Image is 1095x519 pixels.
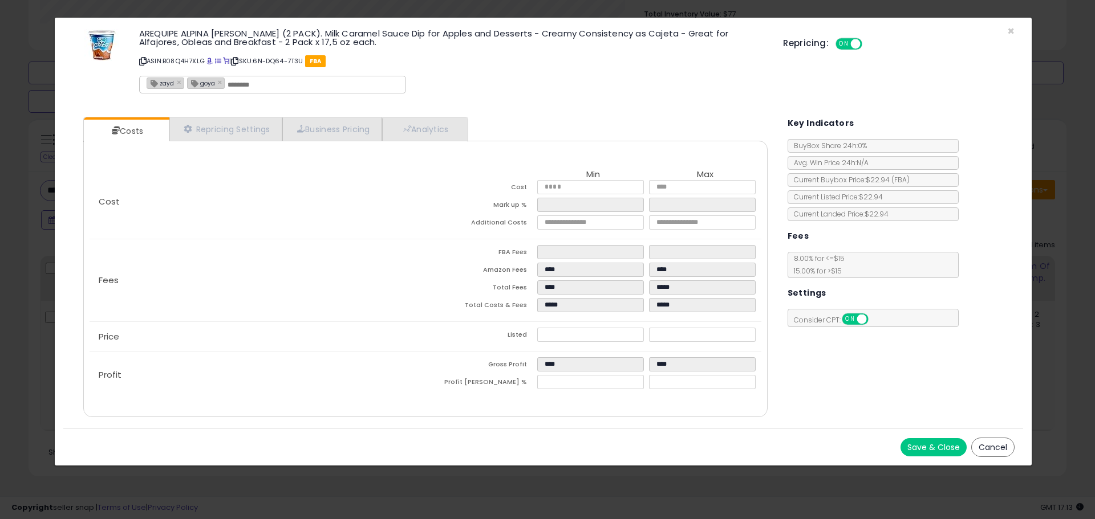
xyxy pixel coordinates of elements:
img: 41jSCHnQ6KL._SL60_.jpg [84,29,119,61]
h5: Key Indicators [788,116,854,130]
a: BuyBox page [206,56,213,66]
p: Cost [90,197,425,206]
td: Total Costs & Fees [425,298,537,316]
span: goya [188,78,215,88]
a: Your listing only [223,56,229,66]
p: ASIN: B08Q4H7XLG | SKU: 6N-DQ64-7T3U [139,52,766,70]
span: Consider CPT: [788,315,883,325]
span: Current Landed Price: $22.94 [788,209,889,219]
a: Costs [84,120,168,142]
a: Repricing Settings [169,117,282,141]
span: Current Listed Price: $22.94 [788,192,883,202]
td: Cost [425,180,537,198]
span: Current Buybox Price: [788,175,910,185]
span: OFF [861,39,879,49]
span: ON [837,39,851,49]
td: Listed [425,328,537,345]
td: Total Fees [425,280,537,298]
span: zayd [147,78,174,88]
p: Fees [90,276,425,285]
span: BuyBox Share 24h: 0% [788,141,867,150]
a: Business Pricing [282,117,382,141]
td: Profit [PERSON_NAME] % [425,375,537,393]
td: Gross Profit [425,357,537,375]
td: Mark up % [425,198,537,215]
button: Cancel [971,438,1015,457]
span: FBA [305,55,326,67]
a: Analytics [382,117,467,141]
span: × [1007,23,1015,39]
p: Price [90,332,425,341]
h5: Settings [788,286,826,300]
span: 8.00 % for <= $15 [788,254,845,276]
th: Min [537,170,649,180]
td: FBA Fees [425,245,537,263]
td: Additional Costs [425,215,537,233]
button: Save & Close [901,438,967,456]
span: OFF [866,314,885,324]
span: ON [843,314,857,324]
td: Amazon Fees [425,263,537,280]
a: All offer listings [215,56,221,66]
span: ( FBA ) [891,175,910,185]
h3: AREQUIPE ALPINA [PERSON_NAME] (2 PACK). Milk Caramel Sauce Dip for Apples and Desserts - Creamy C... [139,29,766,46]
a: × [177,77,184,87]
span: $22.94 [866,175,910,185]
a: × [218,77,225,87]
span: 15.00 % for > $15 [788,266,842,276]
span: Avg. Win Price 24h: N/A [788,158,869,167]
h5: Repricing: [783,39,829,48]
th: Max [649,170,761,180]
h5: Fees [788,229,809,243]
p: Profit [90,370,425,379]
